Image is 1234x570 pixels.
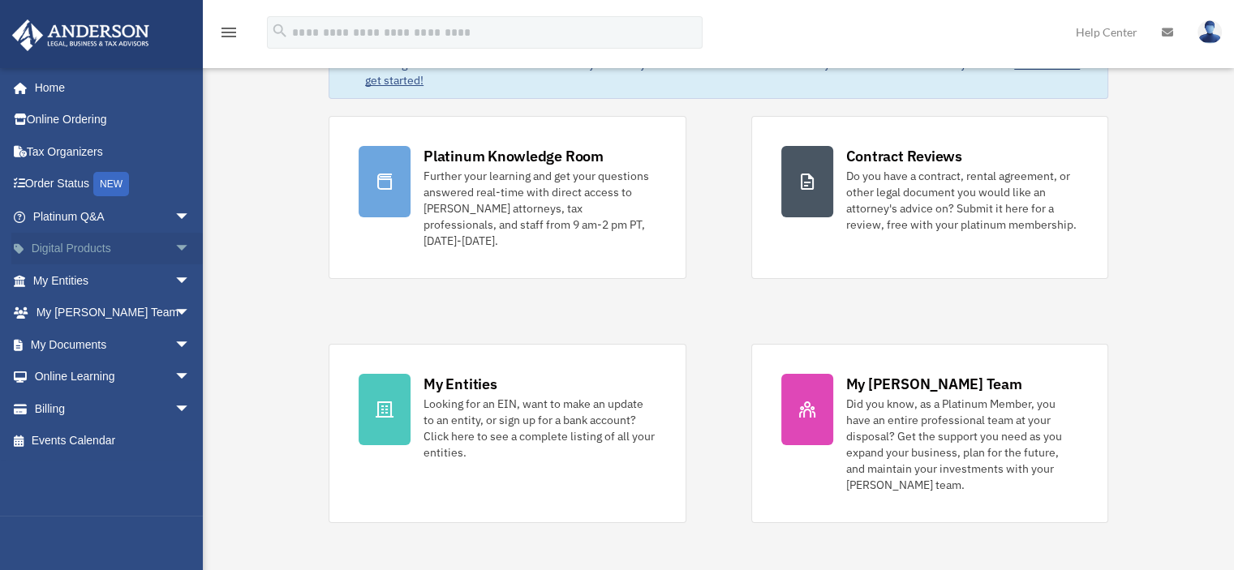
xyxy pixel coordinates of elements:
a: Digital Productsarrow_drop_down [11,233,215,265]
span: arrow_drop_down [174,264,207,298]
a: Platinum Knowledge Room Further your learning and get your questions answered real-time with dire... [329,116,686,279]
div: Did you know, as a Platinum Member, you have an entire professional team at your disposal? Get th... [846,396,1078,493]
span: arrow_drop_down [174,297,207,330]
div: Looking for an EIN, want to make an update to an entity, or sign up for a bank account? Click her... [424,396,656,461]
div: My [PERSON_NAME] Team [846,374,1022,394]
span: arrow_drop_down [174,328,207,362]
div: Platinum Knowledge Room [424,146,604,166]
i: menu [219,23,239,42]
span: arrow_drop_down [174,361,207,394]
a: My Entitiesarrow_drop_down [11,264,215,297]
a: My Documentsarrow_drop_down [11,328,215,361]
span: arrow_drop_down [174,392,207,426]
div: Contract Reviews [846,146,962,166]
a: Online Ordering [11,104,215,136]
a: Contract Reviews Do you have a contract, rental agreement, or other legal document you would like... [751,116,1108,279]
span: arrow_drop_down [174,233,207,266]
img: User Pic [1197,20,1222,44]
a: Events Calendar [11,425,215,457]
a: My [PERSON_NAME] Teamarrow_drop_down [11,297,215,329]
img: Anderson Advisors Platinum Portal [7,19,154,51]
a: Billingarrow_drop_down [11,392,215,425]
a: Platinum Q&Aarrow_drop_down [11,200,215,233]
a: Online Learningarrow_drop_down [11,361,215,393]
a: My [PERSON_NAME] Team Did you know, as a Platinum Member, you have an entire professional team at... [751,344,1108,523]
i: search [271,22,289,40]
div: NEW [93,172,129,196]
div: Do you have a contract, rental agreement, or other legal document you would like an attorney's ad... [846,168,1078,233]
div: Further your learning and get your questions answered real-time with direct access to [PERSON_NAM... [424,168,656,249]
a: menu [219,28,239,42]
div: My Entities [424,374,497,394]
span: arrow_drop_down [174,200,207,234]
a: My Entities Looking for an EIN, want to make an update to an entity, or sign up for a bank accoun... [329,344,686,523]
a: Home [11,71,207,104]
a: Order StatusNEW [11,168,215,201]
a: Click Here to get started! [365,57,1080,88]
a: Tax Organizers [11,135,215,168]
